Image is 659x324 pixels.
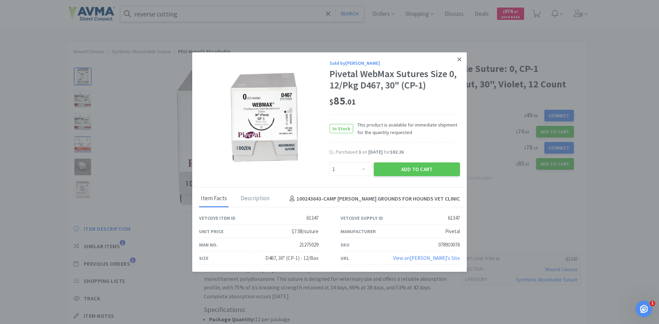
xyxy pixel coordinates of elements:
[374,163,460,176] button: Add to Cart
[353,121,460,136] span: This product is available for immediate shipment for the quantity requested
[340,254,349,262] div: URL
[359,149,361,155] span: 1
[445,227,460,236] div: Pivetal
[368,149,383,155] span: [DATE]
[239,190,271,207] div: Description
[287,194,460,203] h4: 100243643 - CAMP [PERSON_NAME] GROUNDS FOR HOUNDS VET CLINIC
[329,59,460,67] div: Sold by [PERSON_NAME]
[199,228,223,235] div: Unit Price
[340,228,376,235] div: Manufacturer
[199,254,208,262] div: Size
[329,97,334,107] span: $
[336,149,460,156] div: Purchased on for
[199,241,218,249] div: Man No.
[448,214,460,222] div: 61347
[307,214,319,222] div: 61347
[199,214,235,222] div: Vetcove Item ID
[345,97,356,107] span: . 01
[299,241,319,249] div: 21275029
[393,255,460,261] a: View on[PERSON_NAME]'s Site
[220,73,309,162] img: fd91433d731946018aa5934207db9045_61347.jpeg
[329,68,460,91] div: Pivetal WebMax Sutures Size 0, 12/Pkg D467, 30" (CP-1)
[199,190,229,207] div: Item Facts
[438,241,460,249] div: 078910076
[292,227,319,236] div: $7.08/suture
[636,301,652,317] iframe: Intercom live chat
[390,149,404,155] span: $82.26
[265,254,319,262] div: D467, 30" (CP-1) - 12/Box
[329,94,356,108] span: 85
[340,241,349,249] div: SKU
[340,214,383,222] div: Vetcove Supply ID
[330,124,353,133] span: In Stock
[650,301,655,306] span: 1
